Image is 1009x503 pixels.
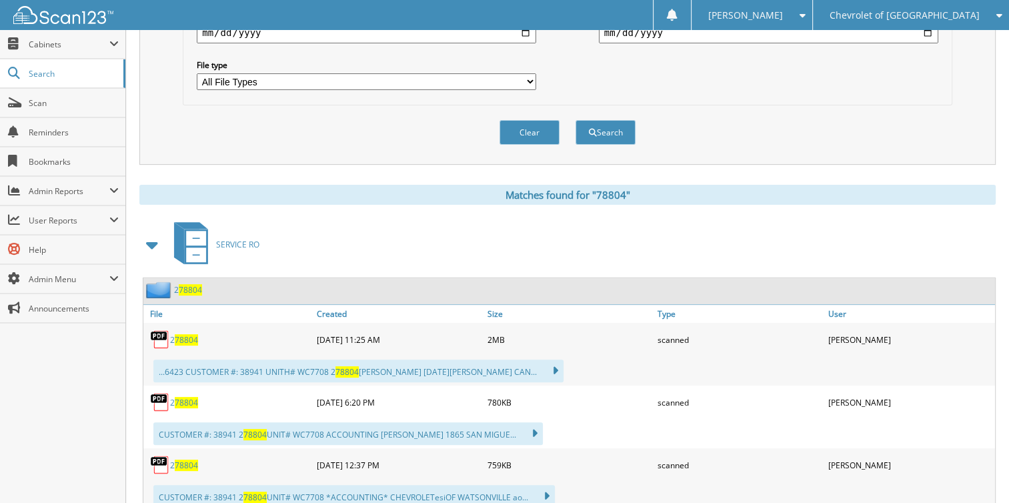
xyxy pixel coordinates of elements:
[576,120,636,145] button: Search
[29,303,119,314] span: Announcements
[830,11,980,19] span: Chevrolet of [GEOGRAPHIC_DATA]
[313,389,483,416] div: [DATE] 6:20 PM
[175,397,198,408] span: 78804
[150,455,170,475] img: PDF.png
[29,68,117,79] span: Search
[29,215,109,226] span: User Reports
[153,422,543,445] div: CUSTOMER #: 38941 2 UNIT# WC7708 ACCOUNTING [PERSON_NAME] 1865 SAN MIGUE...
[29,156,119,167] span: Bookmarks
[170,334,198,346] a: 278804
[29,185,109,197] span: Admin Reports
[313,326,483,353] div: [DATE] 11:25 AM
[599,22,938,43] input: end
[29,39,109,50] span: Cabinets
[654,389,824,416] div: scanned
[499,120,560,145] button: Clear
[708,11,783,19] span: [PERSON_NAME]
[175,460,198,471] span: 78804
[150,392,170,412] img: PDF.png
[825,452,995,478] div: [PERSON_NAME]
[143,305,313,323] a: File
[825,389,995,416] div: [PERSON_NAME]
[942,439,1009,503] iframe: Chat Widget
[484,305,654,323] a: Size
[484,326,654,353] div: 2MB
[170,460,198,471] a: 278804
[139,185,996,205] div: Matches found for "78804"
[484,389,654,416] div: 780KB
[313,452,483,478] div: [DATE] 12:37 PM
[243,429,267,440] span: 78804
[484,452,654,478] div: 759KB
[216,239,259,250] span: SERVICE RO
[166,218,259,271] a: SERVICE RO
[654,326,824,353] div: scanned
[654,305,824,323] a: Type
[170,397,198,408] a: 278804
[243,492,267,503] span: 78804
[29,97,119,109] span: Scan
[150,330,170,350] img: PDF.png
[146,282,174,298] img: folder2.png
[29,274,109,285] span: Admin Menu
[197,59,536,71] label: File type
[197,22,536,43] input: start
[825,326,995,353] div: [PERSON_NAME]
[153,360,564,382] div: ...6423 CUSTOMER #: 38941 UNITH# WC7708 2 [PERSON_NAME] [DATE][PERSON_NAME] CAN...
[29,127,119,138] span: Reminders
[335,366,359,378] span: 78804
[175,334,198,346] span: 78804
[825,305,995,323] a: User
[174,284,202,296] a: 278804
[313,305,483,323] a: Created
[29,244,119,256] span: Help
[13,6,113,24] img: scan123-logo-white.svg
[654,452,824,478] div: scanned
[179,284,202,296] span: 78804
